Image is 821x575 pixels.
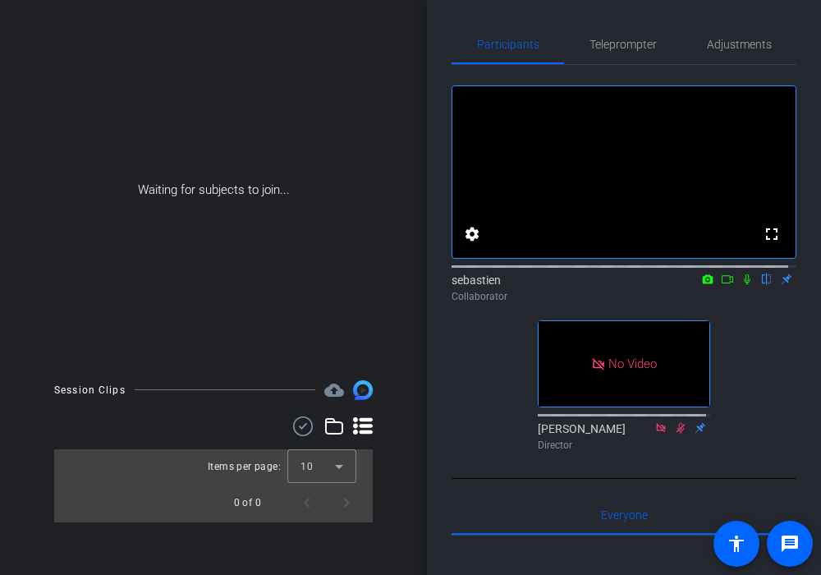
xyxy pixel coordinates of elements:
[538,421,710,453] div: [PERSON_NAME]
[452,289,796,304] div: Collaborator
[353,380,373,400] img: Session clips
[608,356,657,371] span: No Video
[327,483,366,522] button: Next page
[234,494,261,511] div: 0 of 0
[477,39,539,50] span: Participants
[538,438,710,453] div: Director
[780,534,800,554] mat-icon: message
[208,458,281,475] div: Items per page:
[5,16,422,364] div: Waiting for subjects to join...
[462,224,482,244] mat-icon: settings
[601,509,648,521] span: Everyone
[707,39,772,50] span: Adjustments
[287,483,327,522] button: Previous page
[762,224,782,244] mat-icon: fullscreen
[727,534,746,554] mat-icon: accessibility
[589,39,657,50] span: Teleprompter
[324,380,344,400] span: Destinations for your clips
[452,272,796,304] div: sebastien
[757,271,777,286] mat-icon: flip
[54,382,126,398] div: Session Clips
[324,380,344,400] mat-icon: cloud_upload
